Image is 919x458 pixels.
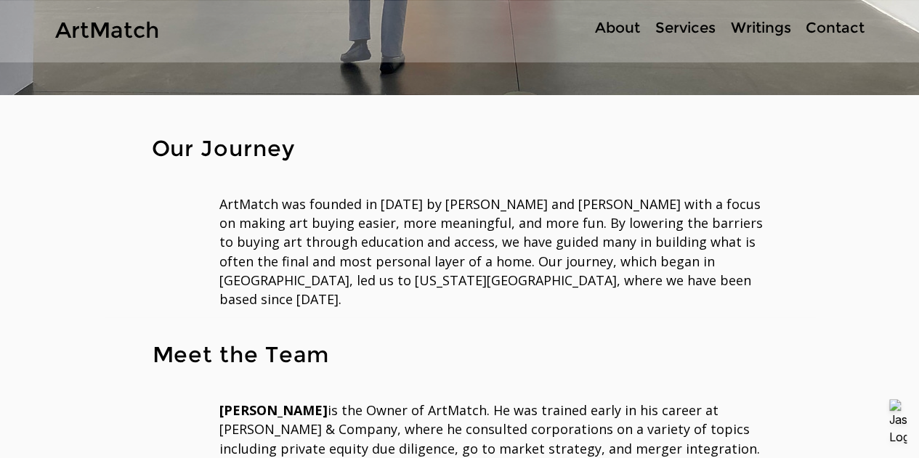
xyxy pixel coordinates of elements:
span: Meet the Team [153,341,330,368]
span: [PERSON_NAME] [219,401,328,419]
a: Writings [723,17,798,38]
p: Services [648,17,723,38]
span: ArtMatch was founded in [DATE] by [PERSON_NAME] and [PERSON_NAME] with a focus on making art buyi... [219,195,763,308]
a: ArtMatch [55,17,159,44]
nav: Site [541,17,871,38]
a: Services [647,17,723,38]
span: Our Journey [152,135,295,162]
a: About [587,17,647,38]
a: Contact [798,17,871,38]
p: About [588,17,647,38]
